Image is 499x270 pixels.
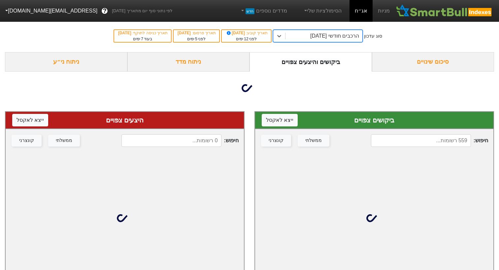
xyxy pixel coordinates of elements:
a: הסימולציות שלי [300,4,345,17]
div: קונצרני [269,137,283,144]
span: 7 [141,37,143,41]
div: הרכבים חודשי [DATE] [310,32,359,40]
div: תאריך קובע : [225,30,268,36]
div: בעוד ימים [117,36,168,42]
span: [DATE] [178,31,192,35]
div: לפני ימים [177,36,216,42]
div: סיכום שינויים [372,52,494,72]
button: קונצרני [12,135,42,147]
span: 12 [244,37,248,41]
div: ביקושים צפויים [262,115,487,125]
div: לפני ימים [225,36,268,42]
span: חיפוש : [371,134,488,147]
input: 559 רשומות... [371,134,471,147]
span: ? [103,7,107,16]
span: חדש [246,8,254,14]
img: loading... [242,80,257,96]
div: ממשלתי [305,137,322,144]
span: [DATE] [226,31,246,35]
div: ניתוח מדד [127,52,250,72]
img: loading... [366,210,382,226]
div: תאריך כניסה לתוקף : [117,30,168,36]
button: ייצא לאקסל [12,114,48,126]
div: סוג עדכון [364,33,382,40]
span: 5 [195,37,197,41]
span: חיפוש : [121,134,239,147]
div: ניתוח ני״ע [5,52,127,72]
div: קונצרני [19,137,34,144]
span: [DATE] [118,31,132,35]
div: תאריך פרסום : [177,30,216,36]
div: ממשלתי [56,137,72,144]
a: מדדים נוספיםחדש [237,4,290,17]
button: ממשלתי [48,135,80,147]
button: ממשלתי [298,135,329,147]
img: loading... [117,210,133,226]
input: 0 רשומות... [121,134,221,147]
button: קונצרני [261,135,291,147]
button: ייצא לאקסל [262,114,298,126]
div: היצעים צפויים [12,115,237,125]
div: ביקושים והיצעים צפויים [249,52,372,72]
span: לפי נתוני סוף יום מתאריך [DATE] [112,8,172,14]
img: SmartBull [395,4,494,17]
